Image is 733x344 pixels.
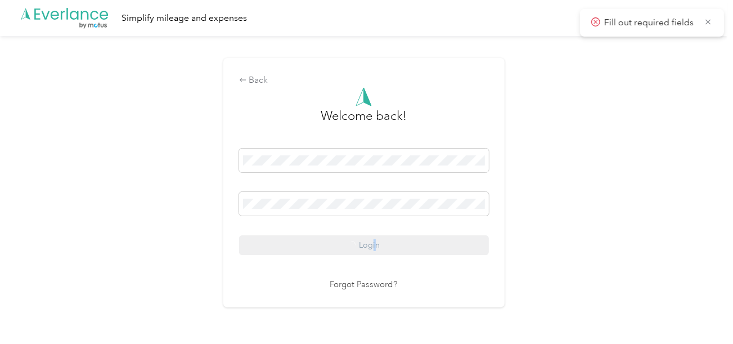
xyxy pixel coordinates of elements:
div: Back [239,74,489,87]
a: Forgot Password? [330,279,398,292]
p: Fill out required fields [604,16,696,30]
h3: greeting [321,106,407,137]
div: Simplify mileage and expenses [122,11,247,25]
iframe: Everlance-gr Chat Button Frame [670,281,733,344]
